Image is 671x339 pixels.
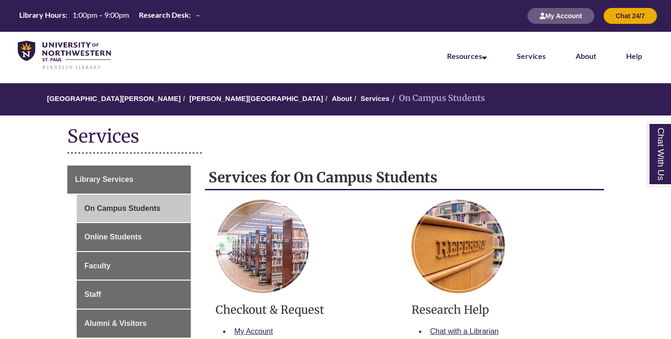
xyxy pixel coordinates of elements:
button: Chat 24/7 [604,8,657,24]
li: On Campus Students [390,92,485,105]
a: Services [361,94,390,102]
a: Services [517,51,546,60]
h2: Services for On Campus Students [205,166,604,190]
a: Online Students [77,223,191,251]
a: Staff [77,281,191,309]
a: Help [626,51,642,60]
span: Library Services [75,175,134,183]
a: About [332,94,352,102]
div: Guide Page Menu [67,166,191,338]
a: Chat with a Librarian [430,327,499,335]
a: Resources [447,51,487,60]
a: Faculty [77,252,191,280]
a: About [576,51,596,60]
a: My Account [234,327,273,335]
span: 1:00pm – 9:00pm [72,10,129,19]
a: Hours Today [15,10,204,22]
h3: Research Help [411,303,593,317]
th: Research Desk: [135,10,192,20]
a: [GEOGRAPHIC_DATA][PERSON_NAME] [47,94,180,102]
th: Library Hours: [15,10,69,20]
a: Chat 24/7 [604,12,657,20]
a: [PERSON_NAME][GEOGRAPHIC_DATA] [189,94,323,102]
a: My Account [527,12,594,20]
h3: Checkout & Request [216,303,397,317]
a: Library Services [67,166,191,194]
span: – [196,10,200,19]
a: On Campus Students [77,195,191,223]
button: My Account [527,8,594,24]
img: UNWSP Library Logo [18,41,111,70]
a: Alumni & Visitors [77,310,191,338]
h1: Services [67,125,604,150]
